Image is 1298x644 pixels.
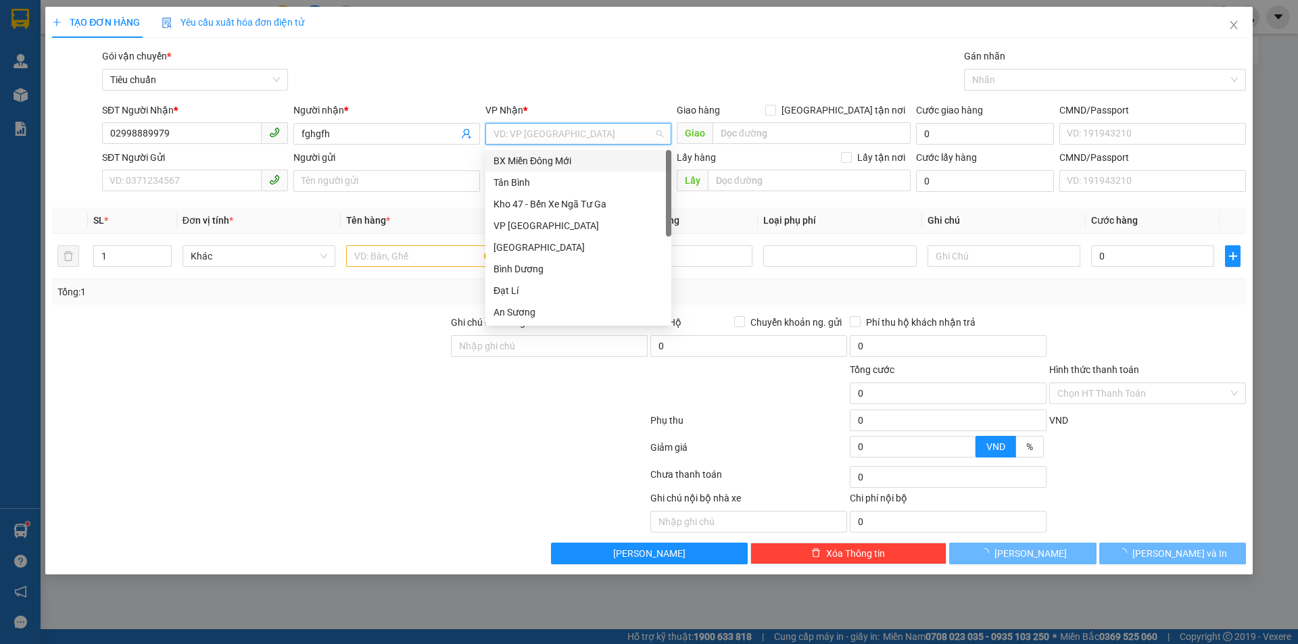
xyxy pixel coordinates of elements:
[162,18,172,28] img: icon
[1215,7,1253,45] button: Close
[1059,150,1245,165] div: CMND/Passport
[451,335,648,357] input: Ghi chú đơn hàng
[494,153,663,168] div: BX Miền Đông Mới
[677,122,713,144] span: Giao
[293,150,479,165] div: Người gửi
[551,543,748,564] button: [PERSON_NAME]
[1059,103,1245,118] div: CMND/Passport
[949,543,1096,564] button: [PERSON_NAME]
[677,105,720,116] span: Giao hàng
[494,197,663,212] div: Kho 47 - Bến Xe Ngã Tư Ga
[928,245,1080,267] input: Ghi Chú
[57,284,501,299] div: Tổng: 1
[852,150,911,165] span: Lấy tận nơi
[494,283,663,298] div: Đạt Lí
[964,51,1005,61] label: Gán nhãn
[93,215,104,226] span: SL
[677,152,716,163] span: Lấy hàng
[183,215,233,226] span: Đơn vị tính
[1091,215,1138,226] span: Cước hàng
[994,546,1067,561] span: [PERSON_NAME]
[650,491,847,511] div: Ghi chú nội bộ nhà xe
[485,280,671,301] div: Đạt Lí
[850,491,1047,511] div: Chi phí nội bộ
[916,152,977,163] label: Cước lấy hàng
[758,207,921,234] th: Loại phụ phí
[1026,441,1033,452] span: %
[1226,251,1239,262] span: plus
[102,103,288,118] div: SĐT Người Nhận
[102,51,171,61] span: Gói vận chuyển
[649,440,848,464] div: Giảm giá
[1049,364,1139,375] label: Hình thức thanh toán
[750,543,947,564] button: deleteXóa Thông tin
[485,150,671,172] div: BX Miền Đông Mới
[1132,546,1227,561] span: [PERSON_NAME] và In
[346,245,499,267] input: VD: Bàn, Ghế
[649,413,848,437] div: Phụ thu
[650,317,681,328] span: Thu Hộ
[494,240,663,255] div: [GEOGRAPHIC_DATA]
[110,70,280,90] span: Tiêu chuẩn
[650,511,847,532] input: Nhập ghi chú
[745,315,847,330] span: Chuyển khoản ng. gửi
[485,215,671,237] div: VP Đà Lạt
[708,170,911,191] input: Dọc đường
[629,245,752,267] input: 0
[649,467,848,491] div: Chưa thanh toán
[850,364,894,375] span: Tổng cước
[102,150,288,165] div: SĐT Người Gửi
[1225,245,1240,267] button: plus
[485,301,671,323] div: An Sương
[57,245,79,267] button: delete
[922,207,1086,234] th: Ghi chú
[1099,543,1246,564] button: [PERSON_NAME] và In
[52,18,62,27] span: plus
[451,317,525,328] label: Ghi chú đơn hàng
[713,122,911,144] input: Dọc đường
[485,193,671,215] div: Kho 47 - Bến Xe Ngã Tư Ga
[191,246,327,266] span: Khác
[162,17,304,28] span: Yêu cầu xuất hóa đơn điện tử
[613,546,686,561] span: [PERSON_NAME]
[52,17,140,28] span: TẠO ĐƠN HÀNG
[776,103,911,118] span: [GEOGRAPHIC_DATA] tận nơi
[1117,548,1132,558] span: loading
[494,175,663,190] div: Tân Bình
[916,105,983,116] label: Cước giao hàng
[494,218,663,233] div: VP [GEOGRAPHIC_DATA]
[980,548,994,558] span: loading
[1228,20,1239,30] span: close
[826,546,885,561] span: Xóa Thông tin
[916,170,1054,192] input: Cước lấy hàng
[346,215,390,226] span: Tên hàng
[269,174,280,185] span: phone
[494,305,663,320] div: An Sương
[986,441,1005,452] span: VND
[461,128,472,139] span: user-add
[293,103,479,118] div: Người nhận
[677,170,708,191] span: Lấy
[494,262,663,276] div: Bình Dương
[485,172,671,193] div: Tân Bình
[269,127,280,138] span: phone
[916,123,1054,145] input: Cước giao hàng
[861,315,981,330] span: Phí thu hộ khách nhận trả
[1049,415,1068,426] span: VND
[485,105,523,116] span: VP Nhận
[811,548,821,559] span: delete
[485,237,671,258] div: Thủ Đức
[485,258,671,280] div: Bình Dương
